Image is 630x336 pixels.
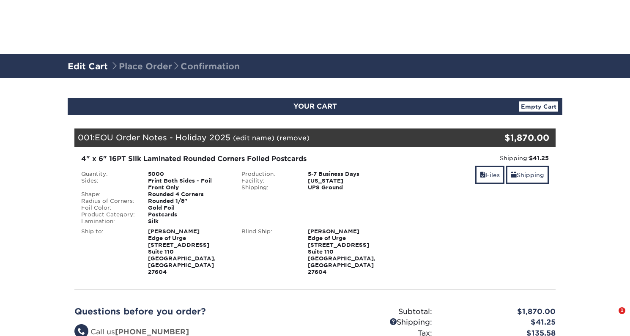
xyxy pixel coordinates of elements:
[75,171,142,178] div: Quantity:
[519,101,558,112] a: Empty Cart
[142,198,235,205] div: Rounded 1/8"
[301,184,395,191] div: UPS Ground
[235,178,302,184] div: Facility:
[301,171,395,178] div: 5-7 Business Days
[475,166,504,184] a: Files
[438,306,562,317] div: $1,870.00
[142,205,235,211] div: Gold Foil
[235,184,302,191] div: Shipping:
[142,171,235,178] div: 5000
[142,191,235,198] div: Rounded 4 Corners
[68,61,108,71] a: Edit Cart
[75,191,142,198] div: Shape:
[110,61,240,71] span: Place Order Confirmation
[315,317,438,328] div: Shipping:
[293,102,337,110] span: YOUR CART
[142,178,235,191] div: Print Both Sides - Foil Front Only
[75,218,142,225] div: Lamination:
[480,172,486,178] span: files
[475,131,549,144] div: $1,870.00
[277,134,310,142] a: (remove)
[308,228,375,275] strong: [PERSON_NAME] Edge of Urge [STREET_ADDRESS] Suite 110 [GEOGRAPHIC_DATA], [GEOGRAPHIC_DATA] 27604
[235,171,302,178] div: Production:
[75,205,142,211] div: Foil Color:
[95,133,230,142] span: EOU Order Notes - Holiday 2025
[619,307,625,314] span: 1
[142,211,235,218] div: Postcards
[511,172,517,178] span: shipping
[438,317,562,328] div: $41.25
[142,218,235,225] div: Silk
[75,198,142,205] div: Radius of Corners:
[75,178,142,191] div: Sides:
[81,154,389,164] div: 4" x 6" 16PT Silk Laminated Rounded Corners Foiled Postcards
[233,134,274,142] a: (edit name)
[401,154,549,162] div: Shipping:
[148,228,216,275] strong: [PERSON_NAME] Edge of Urge [STREET_ADDRESS] Suite 110 [GEOGRAPHIC_DATA], [GEOGRAPHIC_DATA] 27604
[601,307,622,328] iframe: Intercom live chat
[235,228,302,276] div: Blind Ship:
[74,128,475,147] div: 001:
[75,211,142,218] div: Product Category:
[75,228,142,276] div: Ship to:
[529,155,549,161] strong: $41.25
[301,178,395,184] div: [US_STATE]
[315,306,438,317] div: Subtotal:
[506,166,549,184] a: Shipping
